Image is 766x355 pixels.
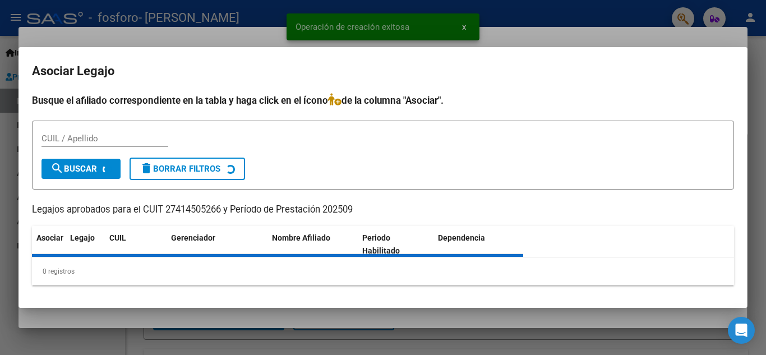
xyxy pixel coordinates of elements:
[32,203,734,217] p: Legajos aprobados para el CUIT 27414505266 y Período de Prestación 202509
[272,233,330,242] span: Nombre Afiliado
[41,159,121,179] button: Buscar
[433,226,524,263] datatable-header-cell: Dependencia
[171,233,215,242] span: Gerenciador
[362,233,400,255] span: Periodo Habilitado
[267,226,358,263] datatable-header-cell: Nombre Afiliado
[105,226,167,263] datatable-header-cell: CUIL
[32,61,734,82] h2: Asociar Legajo
[66,226,105,263] datatable-header-cell: Legajo
[36,233,63,242] span: Asociar
[140,162,153,175] mat-icon: delete
[167,226,267,263] datatable-header-cell: Gerenciador
[50,164,97,174] span: Buscar
[109,233,126,242] span: CUIL
[32,93,734,108] h4: Busque el afiliado correspondiente en la tabla y haga click en el ícono de la columna "Asociar".
[32,257,734,285] div: 0 registros
[70,233,95,242] span: Legajo
[140,164,220,174] span: Borrar Filtros
[32,226,66,263] datatable-header-cell: Asociar
[50,162,64,175] mat-icon: search
[358,226,433,263] datatable-header-cell: Periodo Habilitado
[728,317,755,344] div: Open Intercom Messenger
[130,158,245,180] button: Borrar Filtros
[438,233,485,242] span: Dependencia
